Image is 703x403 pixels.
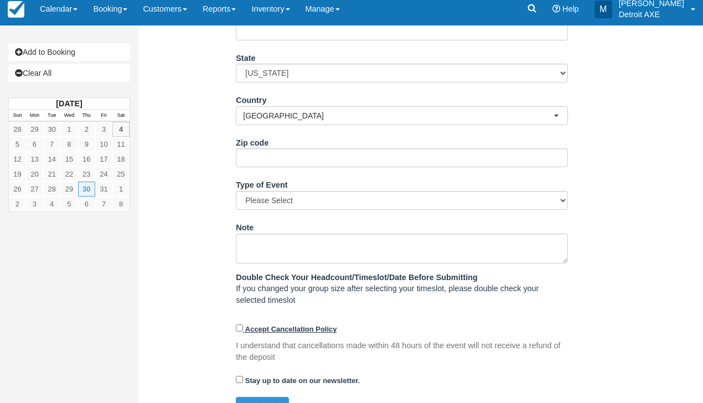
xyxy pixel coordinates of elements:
a: 2 [9,197,26,211]
a: Clear All [8,64,130,82]
label: Type of Event [236,175,287,191]
b: Double Check Your Headcount/Timeslot/Date Before Submitting [236,273,478,282]
th: Mon [26,110,43,122]
th: Sat [112,110,130,122]
label: State [236,49,255,64]
a: 1 [60,122,77,137]
a: 28 [9,122,26,137]
a: 24 [95,167,112,182]
a: 5 [9,137,26,152]
th: Tue [43,110,60,122]
strong: [DATE] [56,99,82,108]
a: 27 [26,182,43,197]
a: 5 [60,197,77,211]
a: 21 [43,167,60,182]
button: [GEOGRAPHIC_DATA] [236,106,568,125]
a: 16 [78,152,95,167]
a: 7 [43,137,60,152]
a: 30 [43,122,60,137]
input: Stay up to date on our newsletter. [236,376,243,383]
p: Detroit AXE [619,9,684,20]
a: 2 [78,122,95,137]
a: 26 [9,182,26,197]
a: 18 [112,152,130,167]
a: 22 [60,167,77,182]
a: 13 [26,152,43,167]
label: Zip code [236,133,268,149]
a: 29 [60,182,77,197]
a: 4 [112,122,130,137]
div: M [595,1,612,18]
a: 3 [95,122,112,137]
span: [GEOGRAPHIC_DATA] [243,110,554,121]
th: Sun [9,110,26,122]
a: 12 [9,152,26,167]
a: 7 [95,197,112,211]
a: 8 [60,137,77,152]
a: 19 [9,167,26,182]
th: Fri [95,110,112,122]
a: 11 [112,137,130,152]
strong: Stay up to date on our newsletter. [245,376,360,385]
a: 3 [26,197,43,211]
a: 15 [60,152,77,167]
a: 8 [112,197,130,211]
span: Help [562,4,579,13]
a: 9 [78,137,95,152]
th: Thu [78,110,95,122]
a: 25 [112,167,130,182]
select: Please Select [236,191,568,210]
th: Wed [60,110,77,122]
a: 17 [95,152,112,167]
a: 23 [78,167,95,182]
label: Note [236,218,254,234]
p: If you changed your group size after selecting your timeslot, please double check your selected t... [236,272,568,306]
p: I understand that cancellations made within 48 hours of the event will not receive a refund of th... [236,340,568,363]
a: 6 [78,197,95,211]
strong: Accept Cancellation Policy [245,325,337,333]
a: Add to Booking [8,43,130,61]
label: Country [236,91,266,106]
a: 14 [43,152,60,167]
a: 30 [78,182,95,197]
img: checkfront-main-nav-mini-logo.png [8,1,24,18]
a: 20 [26,167,43,182]
a: 10 [95,137,112,152]
a: 1 [112,182,130,197]
input: Accept Cancellation Policy [236,324,243,332]
a: 28 [43,182,60,197]
a: 4 [43,197,60,211]
a: 29 [26,122,43,137]
a: 6 [26,137,43,152]
i: Help [552,5,560,13]
a: 31 [95,182,112,197]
